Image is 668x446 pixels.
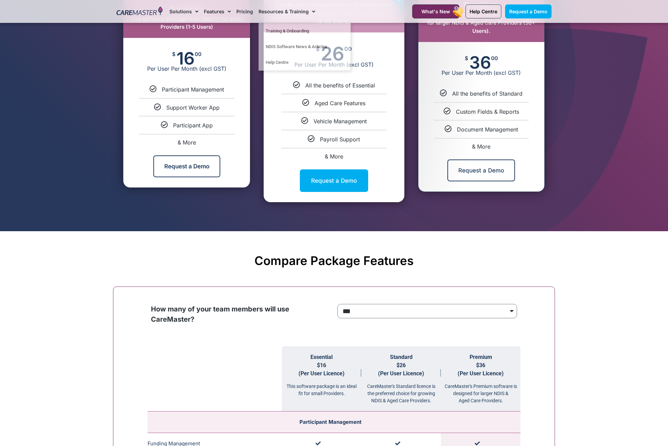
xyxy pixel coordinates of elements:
a: Help Centre [465,4,501,18]
span: & More [178,139,196,146]
a: What's New [412,4,459,18]
span: Request a Demo [509,9,547,14]
span: $ [465,56,468,61]
form: price Form radio [337,304,517,322]
div: CareMaster's Standard licence is the preferred choice for growing NDIS & Aged Care Providers. [361,378,441,404]
h2: Compare Package Features [116,253,552,268]
th: Standard [361,346,441,412]
span: Per User Per Month (excl GST) [123,65,250,72]
span: What's New [421,9,450,14]
a: Request a Demo [447,159,515,181]
span: Custom Fields & Reports [456,108,519,115]
span: & More [472,143,490,150]
span: Participant Management [162,86,224,93]
span: Help Centre [470,9,497,14]
span: This software package is an ideal fit for small Providers (1-5 Users) [130,15,243,30]
a: Request a Demo [505,4,552,18]
a: Help Centre [259,55,350,70]
span: Participant App [173,122,213,129]
div: CareMaster's Premium software is designed for larger NDIS & Aged Care Providers. [441,378,520,404]
span: Payroll Support [320,136,360,143]
span: $ [172,52,176,57]
th: Essential [282,346,361,412]
span: & More [325,153,343,160]
span: $26 (Per User Licence) [378,362,424,377]
ul: Resources & Training [259,23,351,71]
a: Training & Onboarding [259,23,350,39]
span: 00 [491,56,498,61]
a: Request a Demo [153,155,220,177]
span: Document Management [457,126,518,133]
span: 00 [195,52,201,57]
span: Support Worker App [166,104,220,111]
span: 16 [177,52,195,65]
img: CareMaster Logo [116,6,163,17]
th: Premium [441,346,520,412]
a: NDIS Software News & Articles [259,39,350,55]
span: All the benefits of Essential [305,82,375,89]
span: $16 (Per User Licence) [298,362,345,377]
span: Participant Management [300,419,362,425]
span: Vehicle Management [314,118,367,125]
span: All the benefits of Standard [452,90,523,97]
span: CareMaster's Premium software is designed for larger NDIS & Aged Care Providers (50+ Users). [426,11,537,34]
span: $36 (Per User Licence) [458,362,504,377]
p: How many of your team members will use CareMaster? [151,304,331,324]
div: This software package is an ideal fit for small Providers. [282,378,361,397]
span: Aged Care Features [315,100,365,107]
a: Request a Demo [300,169,368,192]
span: 36 [469,56,491,69]
span: Per User Per Month (excl GST) [418,69,544,76]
